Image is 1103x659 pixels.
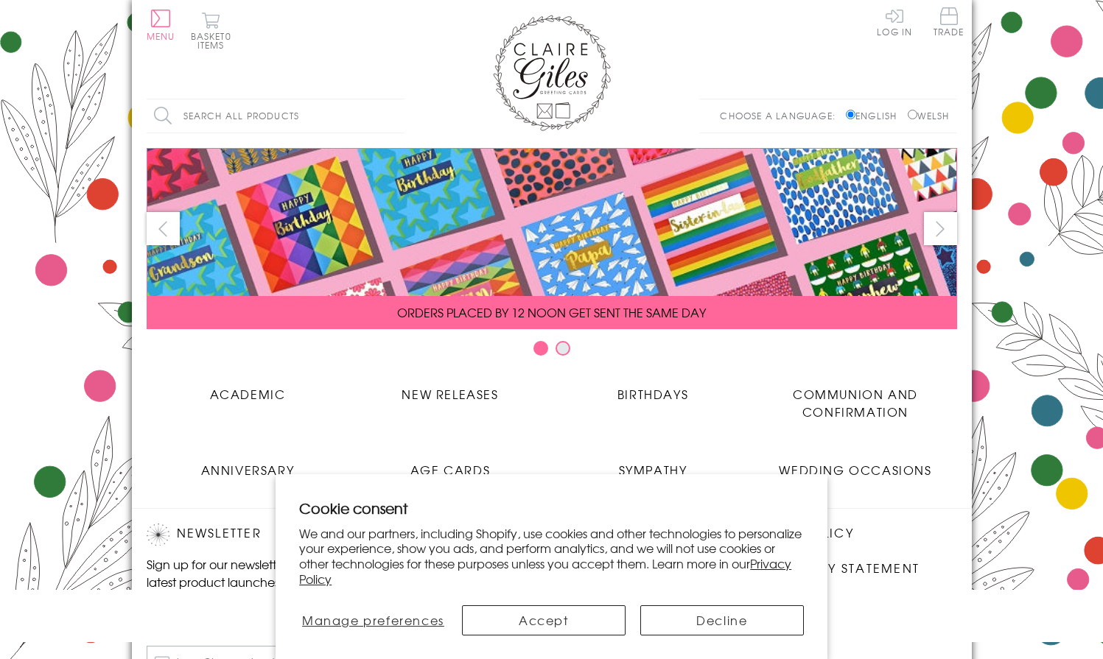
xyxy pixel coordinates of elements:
button: Decline [640,605,804,635]
span: 0 items [197,29,231,52]
a: Communion and Confirmation [754,374,957,420]
label: English [846,109,904,122]
span: Sympathy [619,461,687,479]
a: Accessibility Statement [736,559,920,579]
span: Anniversary [201,461,295,479]
p: We and our partners, including Shopify, use cookies and other technologies to personalize your ex... [299,526,804,587]
p: Choose a language: [720,109,843,122]
a: Trade [934,7,964,39]
span: ORDERS PLACED BY 12 NOON GET SENT THE SAME DAY [397,303,706,321]
button: Accept [462,605,626,635]
a: Privacy Policy [299,554,791,588]
span: Wedding Occasions [779,461,931,479]
span: Birthdays [617,385,688,403]
span: Manage preferences [302,611,444,629]
span: Age Cards [410,461,490,479]
button: prev [147,212,180,245]
a: Age Cards [349,450,552,479]
span: New Releases [402,385,498,403]
div: Carousel Pagination [147,340,957,363]
button: Carousel Page 2 [556,341,570,356]
button: Basket0 items [191,12,231,49]
span: Academic [210,385,286,403]
a: Sympathy [552,450,754,479]
a: Wedding Occasions [754,450,957,479]
input: Search [390,99,405,133]
span: Menu [147,29,175,43]
a: Birthdays [552,374,754,403]
input: Search all products [147,99,405,133]
label: Welsh [908,109,950,122]
a: Anniversary [147,450,349,479]
button: Menu [147,10,175,40]
h2: Newsletter [147,524,397,546]
input: Welsh [908,110,917,119]
input: English [846,110,855,119]
a: Log In [877,7,912,36]
span: Trade [934,7,964,36]
a: New Releases [349,374,552,403]
span: Communion and Confirmation [793,385,918,420]
button: Manage preferences [299,605,447,635]
button: Carousel Page 1 (Current Slide) [533,341,548,356]
h2: Cookie consent [299,498,804,518]
p: Sign up for our newsletter to receive the latest product launches, news and offers directly to yo... [147,555,397,608]
a: Academic [147,374,349,403]
img: Claire Giles Greetings Cards [493,15,611,131]
button: next [924,212,957,245]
